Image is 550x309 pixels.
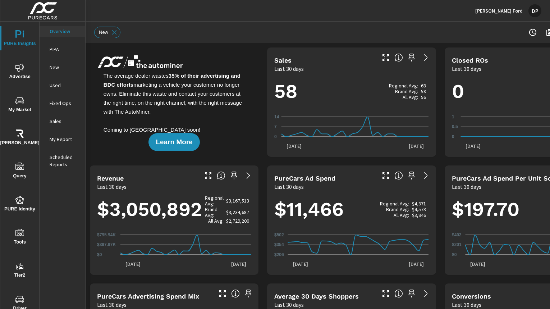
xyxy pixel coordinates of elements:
p: 58 [421,88,426,94]
p: [DATE] [281,142,307,150]
h5: Closed ROs [452,56,488,64]
span: Total cost of media for all PureCars channels for the selected dealership group over the selected... [394,171,403,180]
text: 7 [274,124,277,129]
p: Sales [50,118,79,125]
p: Regional Avg: [205,195,224,206]
h5: Conversions [452,292,491,300]
text: 0 [274,134,277,139]
span: My Market [3,96,37,114]
span: Save this to your personalized report [406,52,417,63]
p: My Report [50,136,79,143]
text: 0 [452,134,454,139]
text: $354 [274,242,284,247]
text: $502 [274,232,284,237]
p: Regional Avg: [380,201,409,206]
span: Number of vehicles sold by the dealership over the selected date range. [Source: This data is sou... [394,53,403,62]
span: Advertise [3,63,37,81]
p: Last 30 days [97,182,127,191]
p: [DATE] [404,142,429,150]
p: Last 30 days [452,300,481,309]
p: All Avg: [403,94,418,100]
h1: 58 [274,79,428,104]
p: Last 30 days [97,300,127,309]
text: $206 [274,252,284,257]
div: Fixed Ops [40,98,85,109]
button: Make Fullscreen [202,170,214,181]
p: $2,729,200 [226,218,249,224]
div: Overview [40,26,85,37]
a: See more details in report [420,52,432,63]
p: [DATE] [226,260,251,268]
div: New [40,62,85,73]
text: 1 [452,114,454,119]
span: This table looks at how you compare to the amount of budget you spend per channel as opposed to y... [231,289,240,298]
h1: $3,050,892 [97,195,252,224]
h5: PureCars Ad Spend [274,174,335,182]
button: Make Fullscreen [217,288,228,299]
span: PURE Identity [3,196,37,213]
p: Brand Avg: [386,206,409,212]
p: New [50,64,79,71]
p: [DATE] [460,142,486,150]
span: Save this to your personalized report [243,288,254,299]
p: [DATE] [288,260,313,268]
p: Regional Avg: [389,83,418,88]
p: $3,167,513 [226,198,249,204]
p: Last 30 days [274,300,304,309]
p: All Avg: [394,212,409,218]
text: $201 [452,242,462,247]
p: Scheduled Reports [50,154,79,168]
h5: PureCars Advertising Spend Mix [97,292,199,300]
span: PURE Insights [3,30,37,48]
p: Last 30 days [452,64,481,73]
div: Used [40,80,85,91]
p: Last 30 days [274,64,304,73]
text: $0 [97,252,102,257]
p: $3,946 [412,212,426,218]
span: A rolling 30 day total of daily Shoppers on the dealership website, averaged over the selected da... [394,289,403,298]
p: 56 [421,94,426,100]
p: Fixed Ops [50,100,79,107]
span: [PERSON_NAME] [3,129,37,147]
p: PIPA [50,46,79,53]
h5: Revenue [97,174,124,182]
p: Brand Avg: [205,206,224,218]
img: PureCars TruPayments Logo [96,53,185,71]
text: $0 [452,252,457,257]
span: Total sales revenue over the selected date range. [Source: This data is sourced from the dealer’s... [217,171,225,180]
button: Make Fullscreen [380,170,391,181]
a: See more details in report [420,170,432,181]
p: [DATE] [465,260,490,268]
div: Scheduled Reports [40,152,85,170]
div: PIPA [40,44,85,55]
div: New [94,27,120,38]
span: Save this to your personalized report [406,170,417,181]
a: See more details in report [243,170,254,181]
text: $795.94K [97,232,116,237]
p: $4,371 [412,201,426,206]
text: $397.97K [97,242,116,247]
p: Last 30 days [274,182,304,191]
text: 14 [274,114,279,119]
p: Brand Avg: [395,88,418,94]
text: $402 [452,232,462,237]
p: Used [50,82,79,89]
p: Last 30 days [452,182,481,191]
span: Tools [3,229,37,246]
span: Save this to your personalized report [228,170,240,181]
div: Sales [40,116,85,127]
h5: Sales [274,56,292,64]
span: Tier2 [3,262,37,280]
p: $3,234,687 [226,209,249,215]
button: Make Fullscreen [380,288,391,299]
span: Learn More [156,139,192,145]
p: $4,573 [412,206,426,212]
p: Overview [50,28,79,35]
button: Learn More [148,133,200,151]
text: 0.5 [452,124,458,129]
span: Query [3,163,37,180]
h1: $11,466 [274,197,428,222]
div: My Report [40,134,85,145]
p: 63 [421,83,426,88]
div: DP [528,4,541,17]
